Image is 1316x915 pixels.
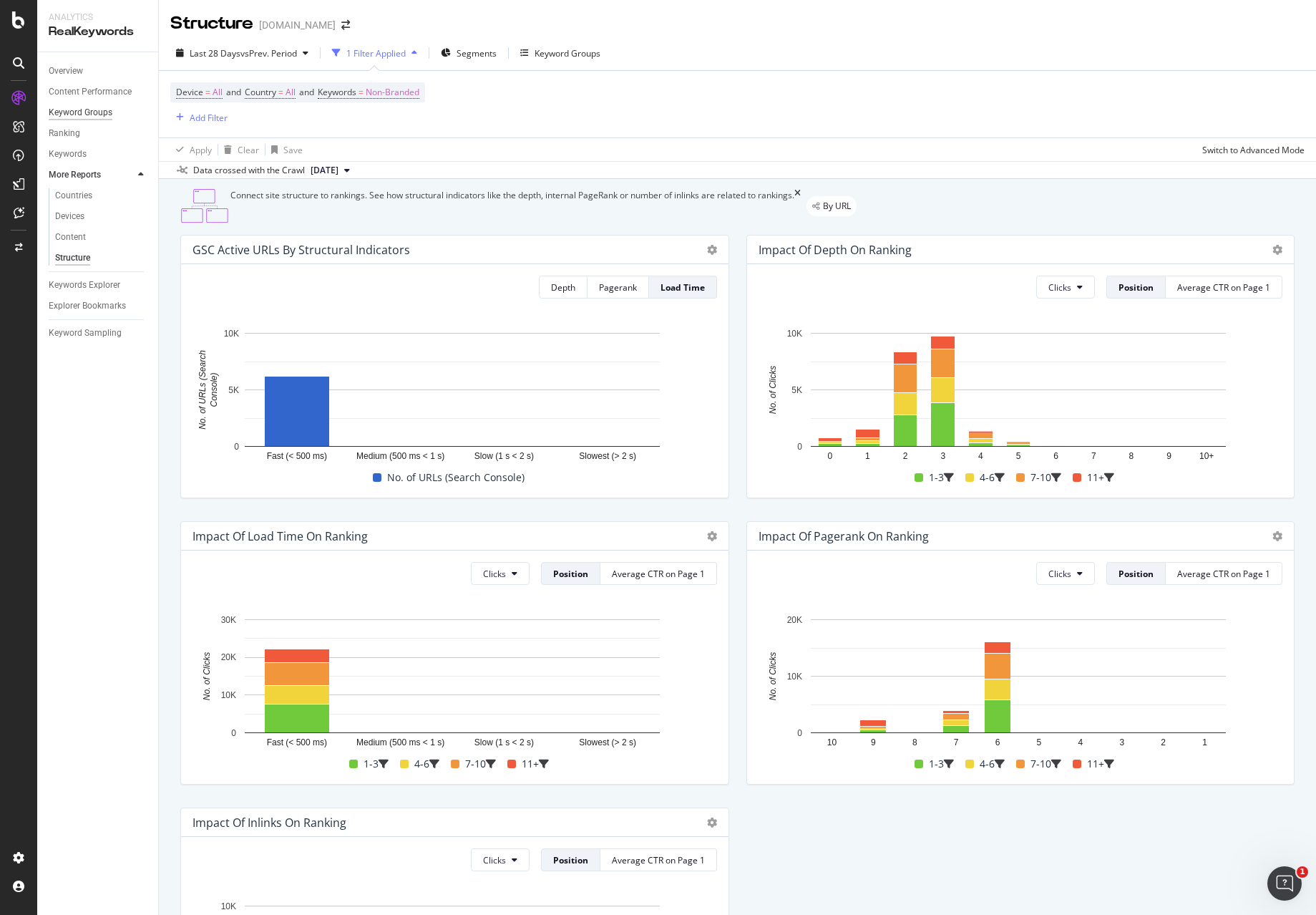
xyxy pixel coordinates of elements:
text: No. of Clicks [202,652,212,700]
a: More Reports [49,168,134,183]
text: 30K [221,615,236,625]
button: Add Filter [170,109,228,126]
div: Content [55,230,86,245]
div: Position [1118,568,1154,580]
div: Countries [55,188,92,203]
a: Keywords Explorer [49,278,148,293]
div: Impact of Load Time on Ranking [192,529,368,543]
text: 8 [1129,452,1134,462]
text: 0 [797,442,802,452]
text: 0 [234,442,239,452]
div: Devices [55,209,84,224]
iframe: Intercom live chat [1267,866,1302,901]
img: F0Sw6b7LoMDRDdksMmuy6DAkS35LApr8vgJ9F0Sw6b6rrwuzBICBAkBAgSAgQJAYKEAEFCgCAhQJAQIEgIECQECBICBAkBgoQ... [179,189,230,223]
div: Data crossed with the Crawl [193,164,305,177]
div: Structure [55,251,90,266]
span: No. of URLs (Search Console) [387,469,525,486]
a: Overview [49,64,148,79]
span: Clicks [1048,281,1071,294]
div: Keywords [49,147,87,162]
button: Position [541,562,600,585]
text: 1 [1202,738,1207,748]
span: Clicks [1048,568,1071,580]
text: 10K [221,690,236,700]
text: 20K [786,615,801,625]
span: 7-10 [1030,469,1051,486]
text: 4 [1078,738,1083,748]
div: Impact of Inlinks on Ranking [192,815,346,830]
a: Structure [55,251,148,266]
span: = [205,86,210,98]
button: Clicks [1036,276,1095,299]
button: 1 Filter Applied [326,42,423,64]
div: Position [1118,281,1154,294]
span: Last 28 Days [190,47,240,59]
div: legacy label [806,196,857,216]
div: Structure [170,11,253,36]
text: Slow (1 s < 2 s) [474,738,534,748]
span: Device [176,86,203,98]
div: Load Time [661,281,705,294]
span: 11+ [1087,755,1104,773]
div: Add Filter [190,112,228,124]
text: 2 [902,452,907,462]
div: Average CTR on Page 1 [1177,568,1270,580]
text: 5 [1015,452,1020,462]
a: Keyword Sampling [49,326,148,341]
div: Overview [49,64,83,79]
text: No. of Clicks [768,652,778,700]
text: 10K [221,901,236,911]
text: 8 [912,738,917,748]
text: 10+ [1199,452,1214,462]
text: 0 [231,728,236,738]
text: 6 [1053,452,1058,462]
text: Fast (< 500 ms) [267,738,327,748]
text: 0 [797,728,802,738]
div: Keyword Sampling [49,326,122,341]
a: Explorer Bookmarks [49,299,148,314]
div: Position [553,568,588,580]
span: Non-Branded [366,82,419,102]
div: Connect site structure to rankings. See how structural indicators like the depth, internal PageRa... [230,189,794,223]
button: Keyword Groups [515,42,606,64]
span: Clicks [483,568,506,580]
text: 10 [827,738,837,748]
a: Devices [55,209,148,224]
span: 4-6 [414,755,429,773]
button: Apply [170,138,212,161]
text: Fast (< 500 ms) [267,452,327,462]
span: = [278,86,283,98]
div: Analytics [49,11,147,24]
div: A chart. [759,612,1277,755]
text: 3 [1119,738,1124,748]
button: Segments [435,42,502,64]
button: Load Time [649,276,717,299]
span: 4-6 [980,469,995,486]
button: Depth [539,276,588,299]
text: 0 [827,452,832,462]
text: 9 [1166,452,1171,462]
div: Average CTR on Page 1 [612,568,705,580]
text: Medium (500 ms < 1 s) [356,452,444,462]
text: 4 [978,452,983,462]
span: 2025 Sep. 23rd [311,164,338,177]
div: Switch to Advanced Mode [1202,144,1305,156]
button: Clicks [471,562,530,585]
div: Pagerank [599,281,637,294]
a: Ranking [49,126,148,141]
text: 10K [786,672,801,682]
text: 5K [228,385,239,395]
button: Clicks [1036,562,1095,585]
span: 7-10 [1030,755,1051,773]
span: All [286,82,296,102]
button: Average CTR on Page 1 [600,848,717,871]
button: Clear [218,138,259,161]
a: Content Performance [49,84,148,100]
text: Slow (1 s < 2 s) [474,452,534,462]
div: Depth [551,281,575,294]
span: 7-10 [465,755,486,773]
span: By URL [823,202,851,210]
svg: A chart. [192,612,711,755]
button: Average CTR on Page 1 [600,562,717,585]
